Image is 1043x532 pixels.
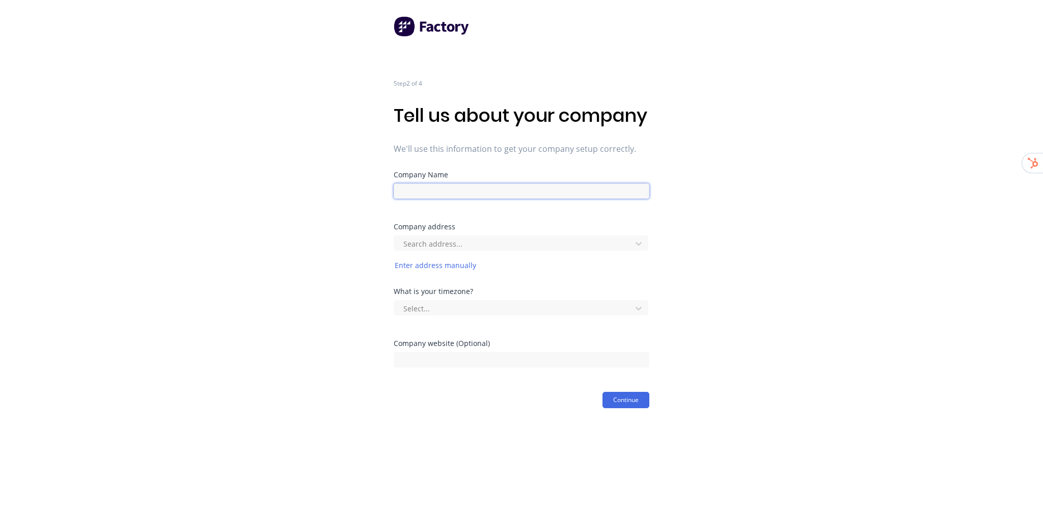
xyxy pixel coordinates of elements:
img: Factory [394,16,470,37]
button: Continue [602,392,649,408]
div: Company Name [394,171,649,178]
span: Step 2 of 4 [394,79,422,88]
span: We'll use this information to get your company setup correctly. [394,143,649,155]
div: Company website (Optional) [394,340,649,347]
div: Company address [394,223,649,230]
h1: Tell us about your company [394,104,649,126]
button: Enter address manually [394,259,477,272]
div: What is your timezone? [394,288,649,295]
